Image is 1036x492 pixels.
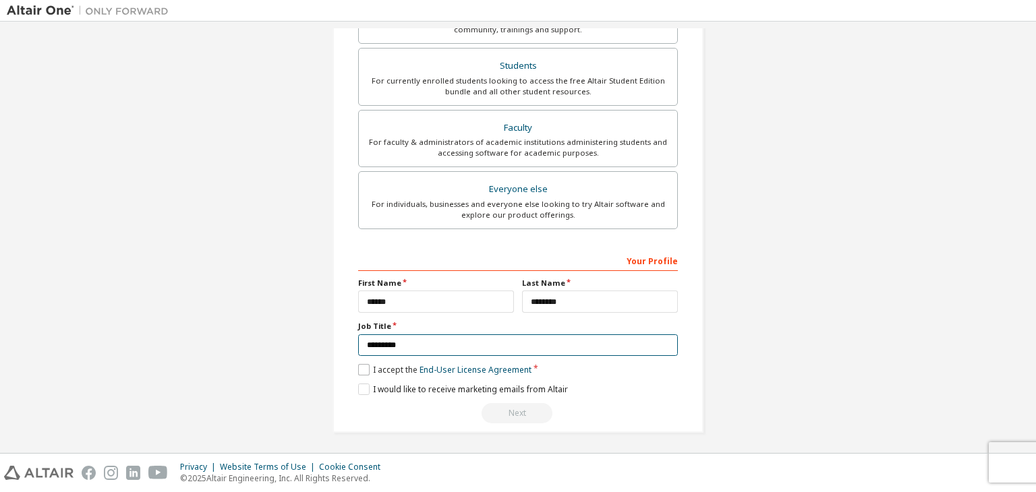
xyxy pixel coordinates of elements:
[358,278,514,288] label: First Name
[367,199,669,220] div: For individuals, businesses and everyone else looking to try Altair software and explore our prod...
[367,137,669,158] div: For faculty & administrators of academic institutions administering students and accessing softwa...
[367,119,669,137] div: Faculty
[358,403,678,423] div: Read and acccept EULA to continue
[82,466,96,480] img: facebook.svg
[180,462,220,472] div: Privacy
[4,466,74,480] img: altair_logo.svg
[180,472,388,484] p: © 2025 Altair Engineering, Inc. All Rights Reserved.
[7,4,175,18] img: Altair One
[367,57,669,75] div: Students
[104,466,118,480] img: instagram.svg
[367,180,669,199] div: Everyone else
[358,321,678,332] label: Job Title
[358,383,568,395] label: I would like to receive marketing emails from Altair
[319,462,388,472] div: Cookie Consent
[126,466,140,480] img: linkedin.svg
[522,278,678,288] label: Last Name
[420,364,531,375] a: End-User License Agreement
[358,364,531,375] label: I accept the
[358,249,678,271] div: Your Profile
[148,466,168,480] img: youtube.svg
[367,75,669,97] div: For currently enrolled students looking to access the free Altair Student Edition bundle and all ...
[220,462,319,472] div: Website Terms of Use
